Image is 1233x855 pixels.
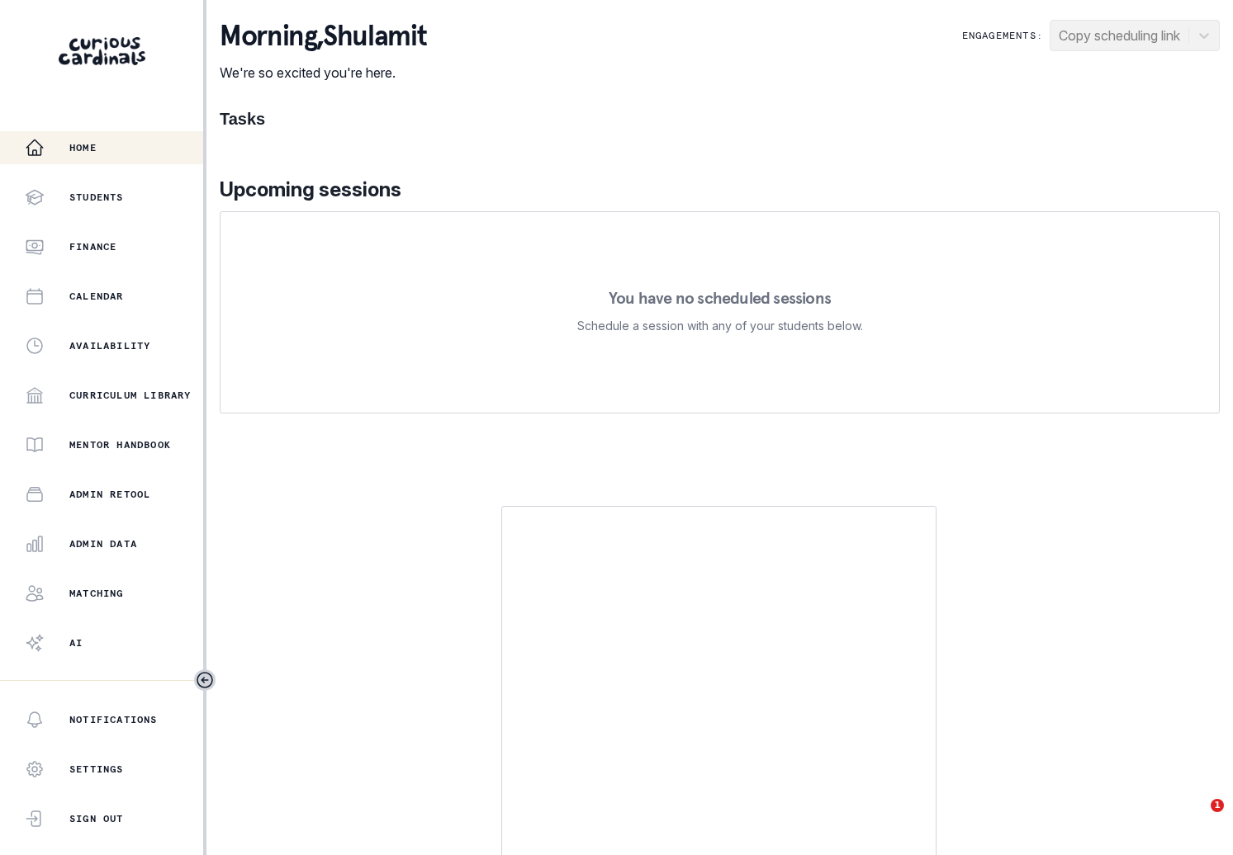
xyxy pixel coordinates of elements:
iframe: Intercom live chat [1177,799,1216,838]
p: You have no scheduled sessions [609,290,831,306]
p: Settings [69,763,124,776]
p: Students [69,191,124,204]
p: Sign Out [69,812,124,825]
p: Admin Data [69,537,137,550]
p: morning , Shulamit [220,20,426,53]
button: Toggle sidebar [194,669,216,691]
p: Home [69,141,97,154]
p: Engagements: [962,29,1043,42]
p: Matching [69,587,124,600]
p: Upcoming sessions [220,175,1220,205]
img: Curious Cardinals Logo [59,37,145,65]
p: AI [69,636,83,650]
h1: Tasks [220,109,1220,129]
p: Calendar [69,290,124,303]
p: Availability [69,339,150,352]
p: We're so excited you're here. [220,63,426,83]
p: Mentor Handbook [69,438,171,451]
p: Curriculum Library [69,389,192,402]
p: Notifications [69,713,158,726]
span: 1 [1211,799,1224,812]
p: Admin Retool [69,488,150,501]
p: Finance [69,240,116,253]
p: Schedule a session with any of your students below. [577,316,863,336]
